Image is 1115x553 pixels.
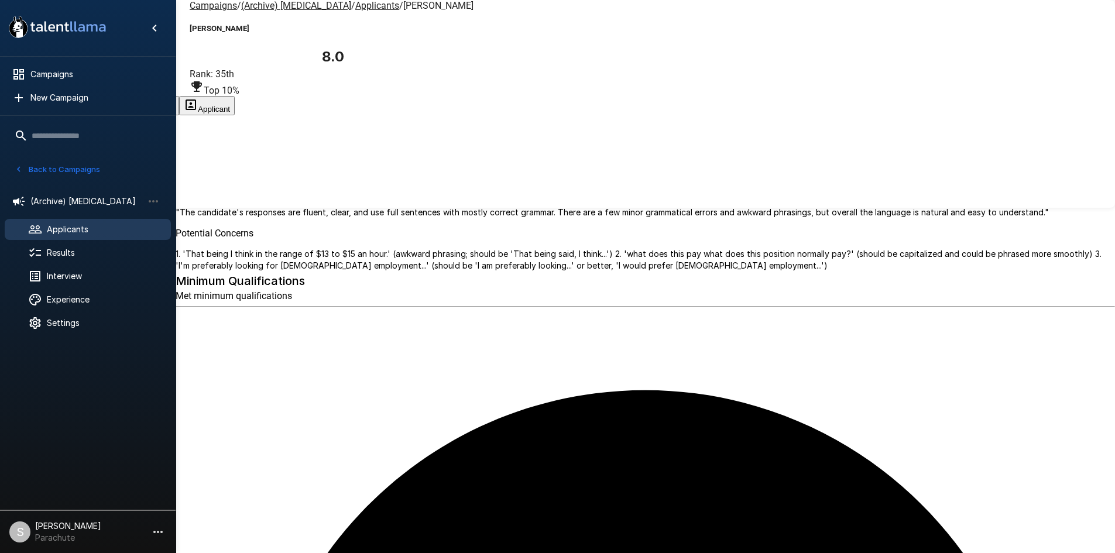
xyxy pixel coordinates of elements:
[190,24,249,33] b: [PERSON_NAME]
[204,85,239,96] span: Top 10%
[176,290,292,301] span: Met minimum qualifications
[176,207,1115,218] p: " The candidate's responses are fluent, clear, and use full sentences with mostly correct grammar...
[176,248,1115,272] p: 1. 'That being I think in the range of $13 to $15 an hour.' (awkward phrasing; should be 'That be...
[322,48,344,65] b: 8.0
[190,68,234,80] span: Rank: 35th
[179,96,235,115] button: Applicant
[176,272,1115,290] h6: Minimum Qualifications
[176,228,1115,239] p: Potential Concerns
